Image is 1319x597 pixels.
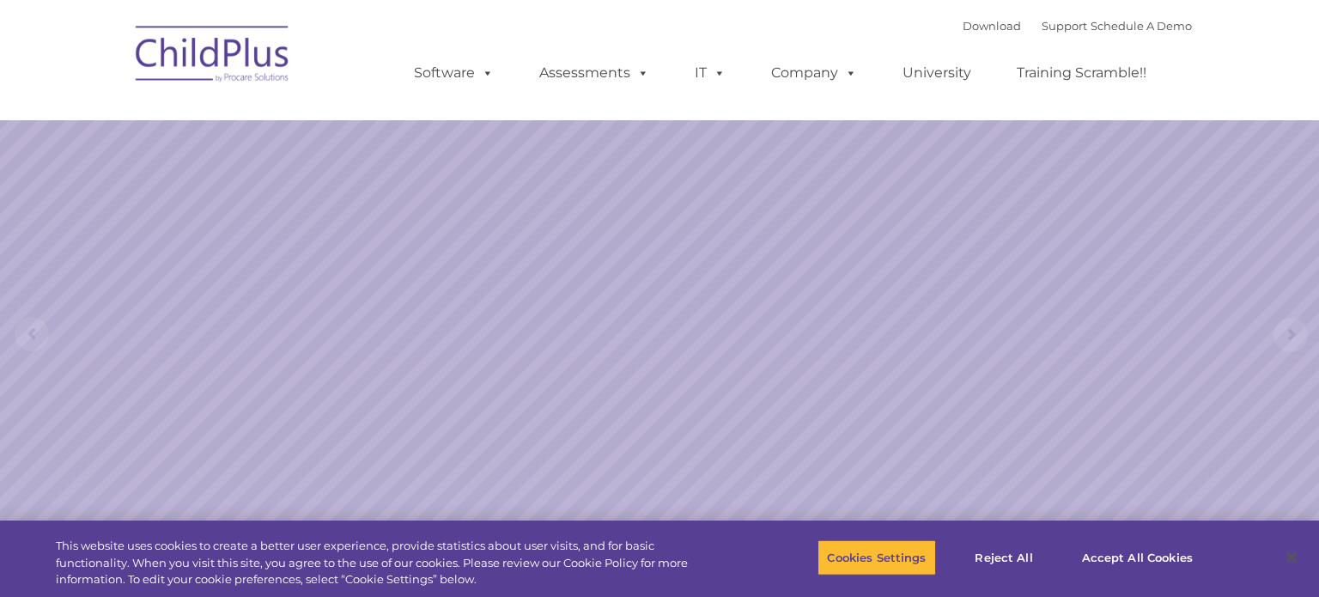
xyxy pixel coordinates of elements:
a: Software [397,56,511,90]
a: University [885,56,988,90]
div: This website uses cookies to create a better user experience, provide statistics about user visit... [56,538,726,588]
button: Reject All [951,539,1058,576]
a: Company [754,56,874,90]
button: Close [1273,539,1310,576]
a: Assessments [522,56,666,90]
a: Schedule A Demo [1091,19,1192,33]
a: Support [1042,19,1087,33]
font: | [963,19,1192,33]
button: Accept All Cookies [1073,539,1202,576]
button: Cookies Settings [818,539,935,576]
a: Training Scramble!! [1000,56,1164,90]
img: ChildPlus by Procare Solutions [127,14,299,100]
a: Download [963,19,1021,33]
a: IT [678,56,743,90]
